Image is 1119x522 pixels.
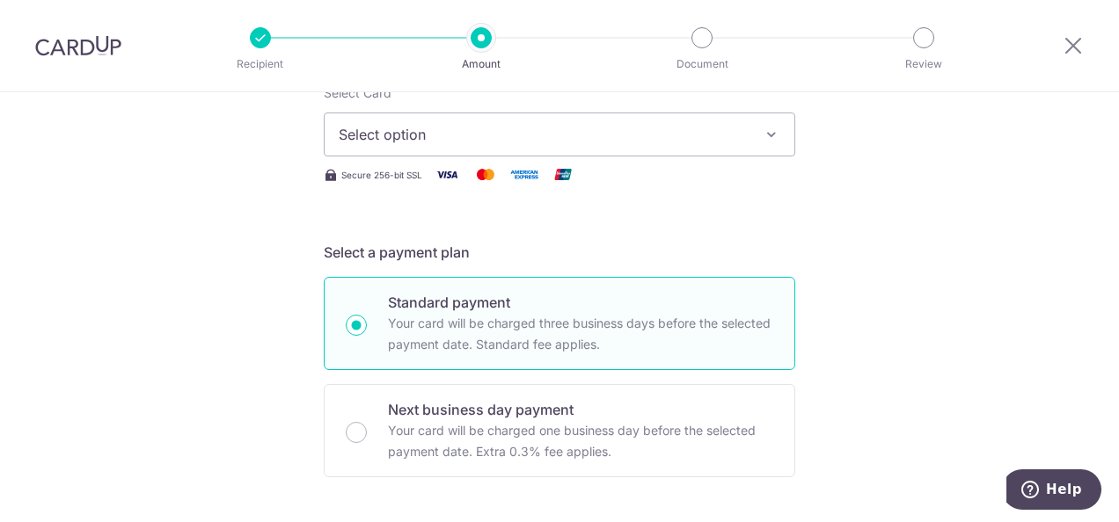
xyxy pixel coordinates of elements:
img: American Express [507,163,542,185]
img: Mastercard [468,163,503,185]
p: Review [859,55,989,73]
img: Union Pay [545,163,581,185]
button: Select option [324,112,795,156]
p: Amount [416,55,546,73]
iframe: Opens a widget where you can find more information [1006,469,1101,513]
img: CardUp [35,35,121,56]
p: Document [637,55,767,73]
span: Secure 256-bit SSL [341,168,422,182]
p: Your card will be charged one business day before the selected payment date. Extra 0.3% fee applies. [388,420,773,462]
p: Standard payment [388,292,773,313]
span: Select option [339,124,749,145]
img: Visa [429,163,464,185]
h5: Select a payment plan [324,242,795,263]
p: Recipient [195,55,325,73]
p: Your card will be charged three business days before the selected payment date. Standard fee appl... [388,313,773,355]
span: translation missing: en.payables.payment_networks.credit_card.summary.labels.select_card [324,85,391,100]
p: Next business day payment [388,399,773,420]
